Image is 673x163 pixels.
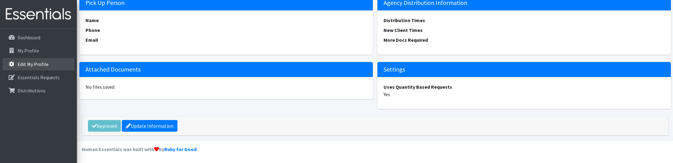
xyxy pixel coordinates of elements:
[384,36,665,44] dt: More Docs Required
[2,45,74,57] a: My Profile
[2,31,74,44] a: Dashboard
[18,48,39,54] p: My Profile
[82,146,198,152] strong: Human Essentials was built with by .
[18,87,46,94] p: Distributions
[377,62,671,77] h5: Settings
[2,84,74,97] a: Distributions
[122,120,177,132] a: Update Information
[18,61,49,67] p: Edit My Profile
[384,17,665,24] dt: Distribution Times
[2,58,74,70] a: Edit My Profile
[86,26,367,34] dt: Phone
[18,74,60,80] p: Essentials Requests
[384,83,665,91] dt: Uses Quantity Based Requests
[86,17,367,24] dt: Name
[2,71,74,83] a: Essentials Requests
[86,83,367,91] dd: No files saved
[79,62,373,77] h5: Attached Documents
[2,4,74,25] img: HumanEssentials
[384,26,665,34] dt: New Client Times
[384,91,665,98] dd: Yes
[164,146,197,152] a: Ruby for Good
[86,36,367,44] dt: Email
[18,34,40,41] p: Dashboard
